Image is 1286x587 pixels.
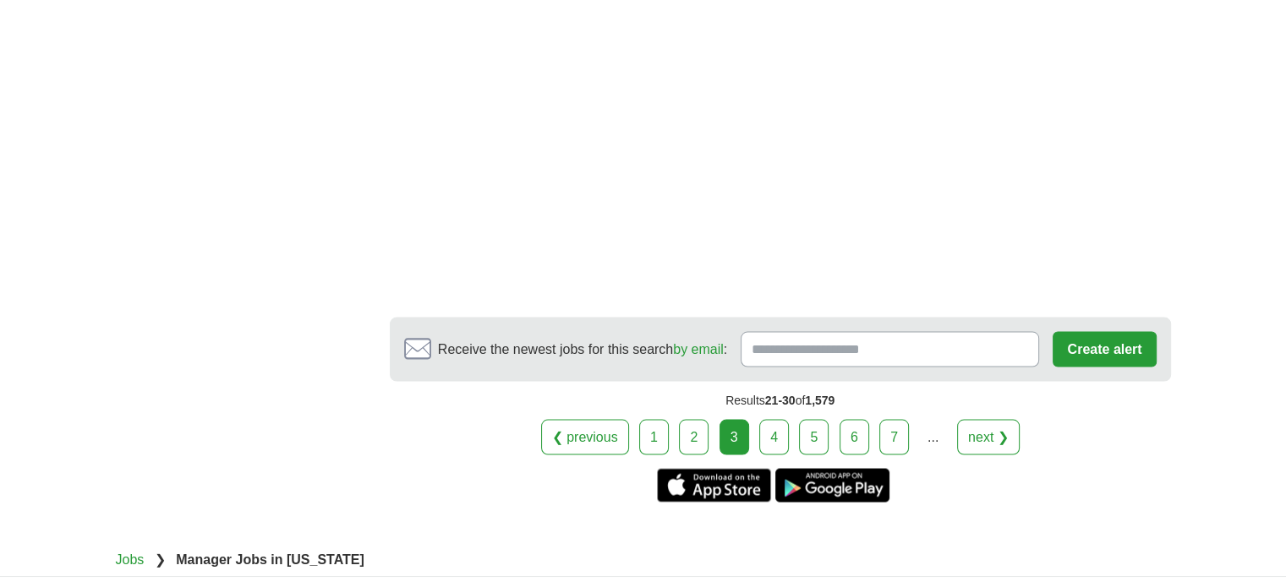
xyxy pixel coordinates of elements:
span: 1,579 [805,393,835,406]
span: 21-30 [765,393,796,406]
strong: Manager Jobs in [US_STATE] [176,552,364,566]
button: Create alert [1053,331,1156,367]
a: 4 [759,419,789,454]
div: Results of [390,381,1171,419]
a: by email [673,341,724,356]
a: ❮ previous [541,419,629,454]
a: Jobs [116,552,145,566]
a: 2 [679,419,709,454]
a: 1 [639,419,669,454]
span: ❯ [155,552,166,566]
a: next ❯ [957,419,1020,454]
a: 5 [799,419,829,454]
a: Get the iPhone app [657,468,771,502]
span: Receive the newest jobs for this search : [438,339,727,359]
a: Get the Android app [775,468,889,502]
div: ... [917,420,950,454]
a: 6 [840,419,869,454]
a: 7 [879,419,909,454]
div: 3 [720,419,749,454]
